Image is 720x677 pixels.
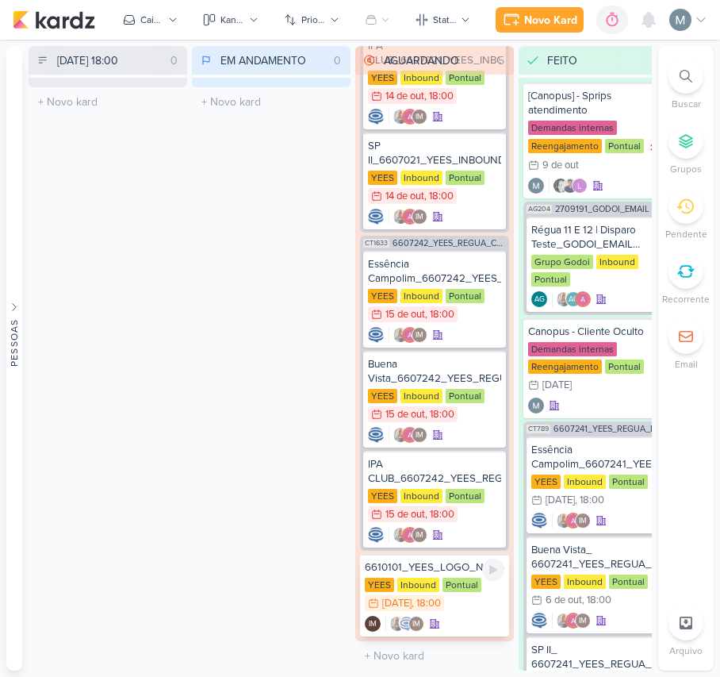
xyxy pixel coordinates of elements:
img: Mariana Amorim [669,9,691,31]
div: IPA CLUB_6607242_YEES_REGUA_COMPRADORES_CAMPINAS_SOROCABA [368,457,501,486]
div: Criador(a): Mariana Amorim [528,178,544,194]
div: 5 [492,52,511,69]
span: CT789 [527,425,550,433]
img: Iara Santos [393,327,408,343]
img: Alessandra Gomes [575,291,591,307]
input: + Novo kard [195,90,347,113]
img: Iara Santos [556,613,572,629]
div: Canopus - Cliente Oculto [528,325,668,339]
div: Colaboradores: Iara Santos, Alessandra Gomes, Isabella Machado Guimarães [389,527,427,543]
div: Isabella Machado Guimarães [412,327,427,343]
img: Renata Brandão [553,178,569,194]
span: AG204 [527,205,552,213]
span: CT1633 [363,239,389,248]
img: Iara Santos [556,291,572,307]
span: 2709191_GODOI_EMAIL MARKETING_OUTUBRO [555,205,669,213]
img: Caroline Traven De Andrade [399,616,415,632]
p: Pendente [665,227,707,241]
img: Iara Santos [393,427,408,443]
div: Buena Vista_6607242_YEES_REGUA_COMPRADORES_CAMPINAS_SOROCABA [368,357,501,386]
div: 15 de out [385,410,425,420]
div: Pontual [446,71,484,85]
img: Alessandra Gomes [402,527,418,543]
li: Ctrl + F [658,59,714,111]
div: Colaboradores: Iara Santos, Caroline Traven De Andrade, Isabella Machado Guimarães [385,616,424,632]
div: 15 de out [385,310,425,320]
div: Inbound [400,71,442,85]
img: Alessandra Gomes [565,513,581,529]
div: Pontual [446,289,484,303]
div: Buena Vista_ 6607241_YEES_REGUA_DEMAIS LEADS_CAMPINAS_SOROCABA [531,543,664,571]
div: Criador(a): Mariana Amorim [528,398,544,414]
div: Pontual [605,139,644,153]
div: Colaboradores: Renata Brandão, Levy Pessoa, Leticia Triumpho [549,178,588,194]
p: AG [534,296,545,304]
p: IM [369,621,377,629]
img: Levy Pessoa [562,178,578,194]
div: YEES [368,389,397,403]
div: Isabella Machado Guimarães [408,616,424,632]
div: [DATE] [382,598,412,609]
div: Isabella Machado Guimarães [412,527,427,543]
div: Criador(a): Caroline Traven De Andrade [368,209,384,225]
img: Alessandra Gomes [402,209,418,225]
input: + Novo kard [32,90,184,113]
div: Reengajamento [528,139,602,153]
div: Ligar relógio [482,559,504,581]
div: Isabella Machado Guimarães [412,427,427,443]
img: Alessandra Gomes [402,109,418,125]
img: Iara Santos [389,616,405,632]
img: Alessandra Gomes [402,327,418,343]
span: 6607241_YEES_REGUA_DEMAIS LEADS_CAMPINAS_SOROCABA [553,425,669,433]
img: Iara Santos [556,513,572,529]
div: Inbound [400,289,442,303]
div: [DATE] [542,380,572,390]
img: kardz.app [13,10,95,29]
img: Alessandra Gomes [565,613,581,629]
div: Aline Gimenez Graciano [531,291,547,307]
div: YEES [368,289,397,303]
div: YEES [368,71,397,85]
div: Inbound [400,389,442,403]
div: [Canopus] - Sprips atendimento [528,89,668,117]
p: IM [416,213,423,221]
div: Aline Gimenez Graciano [565,291,581,307]
div: Essência Campolim_6607241_YEES_REGUA_DEMAIS LEADS_CAMPINAS_SOROCABA [531,443,664,471]
div: YEES [365,578,394,592]
div: Criador(a): Caroline Traven De Andrade [368,527,384,543]
div: Inbound [397,578,439,592]
div: Criador(a): Caroline Traven De Andrade [368,427,384,443]
p: AG [569,296,579,304]
div: YEES [368,489,397,503]
p: IM [579,617,587,625]
div: Pessoas [7,318,21,366]
div: Inbound [564,575,606,589]
p: IM [416,113,423,121]
div: Pontual [605,360,644,374]
p: IM [416,432,423,440]
img: Caroline Traven De Andrade [368,209,384,225]
img: Mariana Amorim [528,178,544,194]
div: Criador(a): Isabella Machado Guimarães [365,616,381,632]
div: Criador(a): Caroline Traven De Andrade [368,327,384,343]
img: Iara Santos [393,109,408,125]
img: Caroline Traven De Andrade [531,513,547,529]
div: Isabella Machado Guimarães [575,613,591,629]
div: Colaboradores: Iara Santos, Alessandra Gomes, Isabella Machado Guimarães [389,327,427,343]
p: IM [416,532,423,540]
p: Arquivo [669,644,703,658]
div: Colaboradores: Iara Santos, Alessandra Gomes, Isabella Machado Guimarães [389,427,427,443]
div: Pontual [609,475,648,489]
div: Essência Campolim_6607242_YEES_REGUA_COMPRADORES_CAMPINAS_SOROCABA [368,257,501,286]
div: Isabella Machado Guimarães [412,209,427,225]
div: Colaboradores: Iara Santos, Alessandra Gomes, Isabella Machado Guimarães [552,613,591,629]
p: Recorrente [662,292,710,306]
img: Caroline Traven De Andrade [531,613,547,629]
div: [DATE] [546,495,575,506]
div: Pontual [442,578,481,592]
div: 14 de out [385,91,424,102]
div: Colaboradores: Iara Santos, Alessandra Gomes, Isabella Machado Guimarães [389,209,427,225]
div: Isabella Machado Guimarães [412,109,427,125]
img: Caroline Traven De Andrade [368,427,384,443]
div: , 18:00 [575,495,604,506]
